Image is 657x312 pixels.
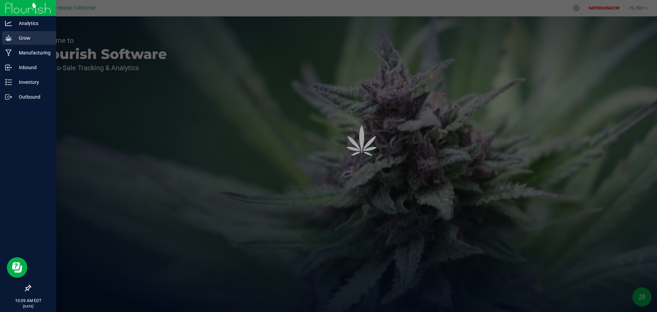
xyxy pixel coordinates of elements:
p: Grow [12,34,53,42]
p: Inventory [12,78,53,86]
p: Analytics [12,19,53,27]
iframe: Resource center [7,257,27,278]
inline-svg: Manufacturing [5,49,12,56]
inline-svg: Analytics [5,20,12,27]
inline-svg: Outbound [5,93,12,100]
p: Manufacturing [12,49,53,57]
inline-svg: Inbound [5,64,12,71]
p: Inbound [12,63,53,72]
p: Outbound [12,93,53,101]
inline-svg: Grow [5,35,12,41]
p: 10:09 AM EDT [3,298,53,304]
p: [DATE] [3,304,53,309]
inline-svg: Inventory [5,79,12,86]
